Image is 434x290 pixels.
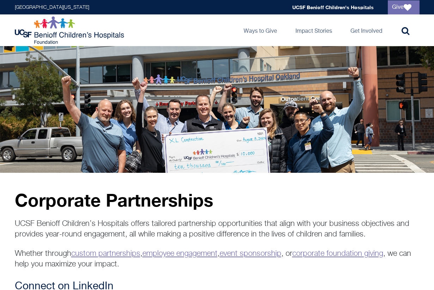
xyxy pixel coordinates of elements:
a: Impact Stories [290,14,338,46]
a: employee engagement [142,250,218,258]
img: Logo for UCSF Benioff Children's Hospitals Foundation [15,16,126,44]
a: Ways to Give [238,14,283,46]
p: UCSF Benioff Children’s Hospitals offers tailored partnership opportunities that align with your ... [15,219,420,240]
a: Get Involved [345,14,388,46]
a: custom partnerships [71,250,140,258]
a: UCSF Benioff Children's Hospitals [292,4,374,10]
a: corporate foundation giving [292,250,383,258]
a: Give [388,0,420,14]
p: Corporate Partnerships [15,190,420,210]
a: [GEOGRAPHIC_DATA][US_STATE] [15,5,89,10]
p: Whether through , , , or , we can help you maximize your impact. [15,248,420,270]
a: event sponsorship [220,250,281,258]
